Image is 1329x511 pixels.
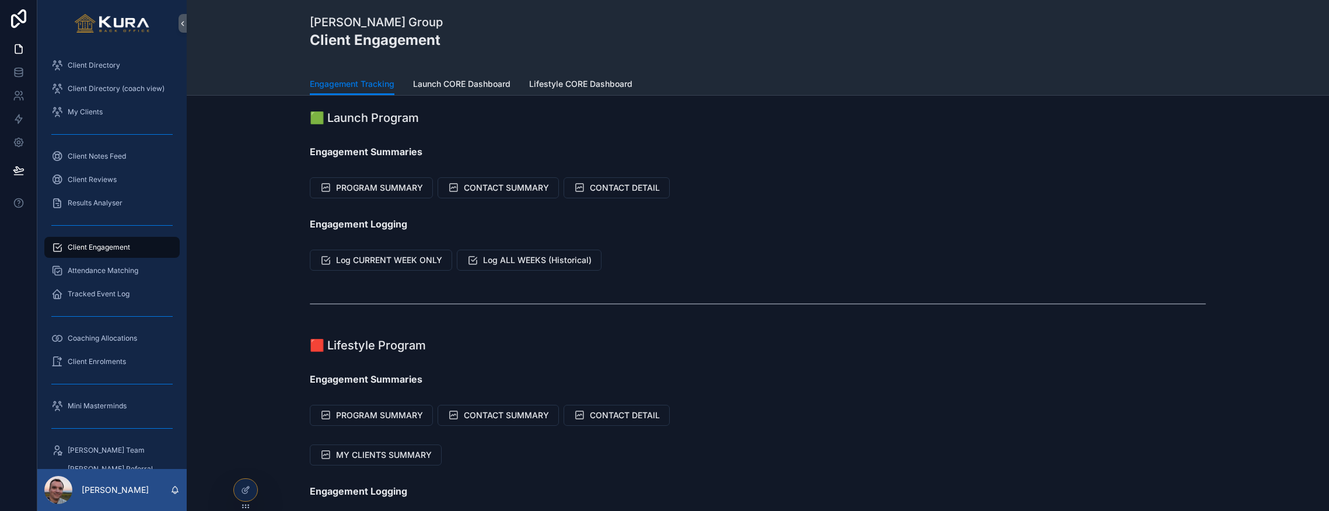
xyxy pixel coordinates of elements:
img: App logo [75,14,150,33]
a: My Clients [44,101,180,123]
span: Coaching Allocations [68,334,137,343]
span: My Clients [68,107,103,117]
a: Client Engagement [44,237,180,258]
span: Tracked Event Log [68,289,130,299]
span: [PERSON_NAME] Team [68,446,145,455]
button: CONTACT SUMMARY [438,177,559,198]
h2: Client Engagement [310,30,443,50]
span: Attendance Matching [68,266,138,275]
a: [PERSON_NAME] Referral Partners [44,463,180,484]
a: Coaching Allocations [44,328,180,349]
h1: [PERSON_NAME] Group [310,14,443,30]
span: Log CURRENT WEEK ONLY [336,254,442,266]
span: Client Reviews [68,175,117,184]
span: MY CLIENTS SUMMARY [336,449,432,461]
button: CONTACT DETAIL [564,405,670,426]
button: Log CURRENT WEEK ONLY [310,250,452,271]
div: scrollable content [37,47,187,469]
a: Client Directory (coach view) [44,78,180,99]
strong: Engagement Logging [310,485,407,497]
a: Launch CORE Dashboard [413,73,510,97]
span: Lifestyle CORE Dashboard [529,78,632,90]
a: Mini Masterminds [44,395,180,416]
span: PROGRAM SUMMARY [336,182,423,194]
a: Engagement Tracking [310,73,394,96]
h1: 🟥 Lifestyle Program [310,337,426,353]
span: [PERSON_NAME] Referral Partners [68,464,168,483]
button: CONTACT SUMMARY [438,405,559,426]
button: MY CLIENTS SUMMARY [310,444,442,466]
button: PROGRAM SUMMARY [310,177,433,198]
span: Client Engagement [68,243,130,252]
span: Client Enrolments [68,357,126,366]
span: CONTACT SUMMARY [464,409,549,421]
span: PROGRAM SUMMARY [336,409,423,421]
strong: Engagement Logging [310,218,407,230]
a: Client Directory [44,55,180,76]
button: Log ALL WEEKS (Historical) [457,250,601,271]
a: Lifestyle CORE Dashboard [529,73,632,97]
button: PROGRAM SUMMARY [310,405,433,426]
a: Client Notes Feed [44,146,180,167]
strong: Engagement Summaries [310,373,422,385]
strong: Engagement Summaries [310,146,422,157]
span: CONTACT DETAIL [590,409,660,421]
button: CONTACT DETAIL [564,177,670,198]
p: [PERSON_NAME] [82,484,149,496]
span: CONTACT DETAIL [590,182,660,194]
a: Client Reviews [44,169,180,190]
span: Client Directory (coach view) [68,84,165,93]
a: [PERSON_NAME] Team [44,440,180,461]
span: Client Notes Feed [68,152,126,161]
span: Engagement Tracking [310,78,394,90]
span: Launch CORE Dashboard [413,78,510,90]
a: Tracked Event Log [44,283,180,304]
span: Log ALL WEEKS (Historical) [483,254,592,266]
a: Results Analyser [44,192,180,213]
a: Client Enrolments [44,351,180,372]
span: Client Directory [68,61,120,70]
h1: 🟩 Launch Program [310,110,419,126]
a: Attendance Matching [44,260,180,281]
span: CONTACT SUMMARY [464,182,549,194]
span: Results Analyser [68,198,123,208]
span: Mini Masterminds [68,401,127,411]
